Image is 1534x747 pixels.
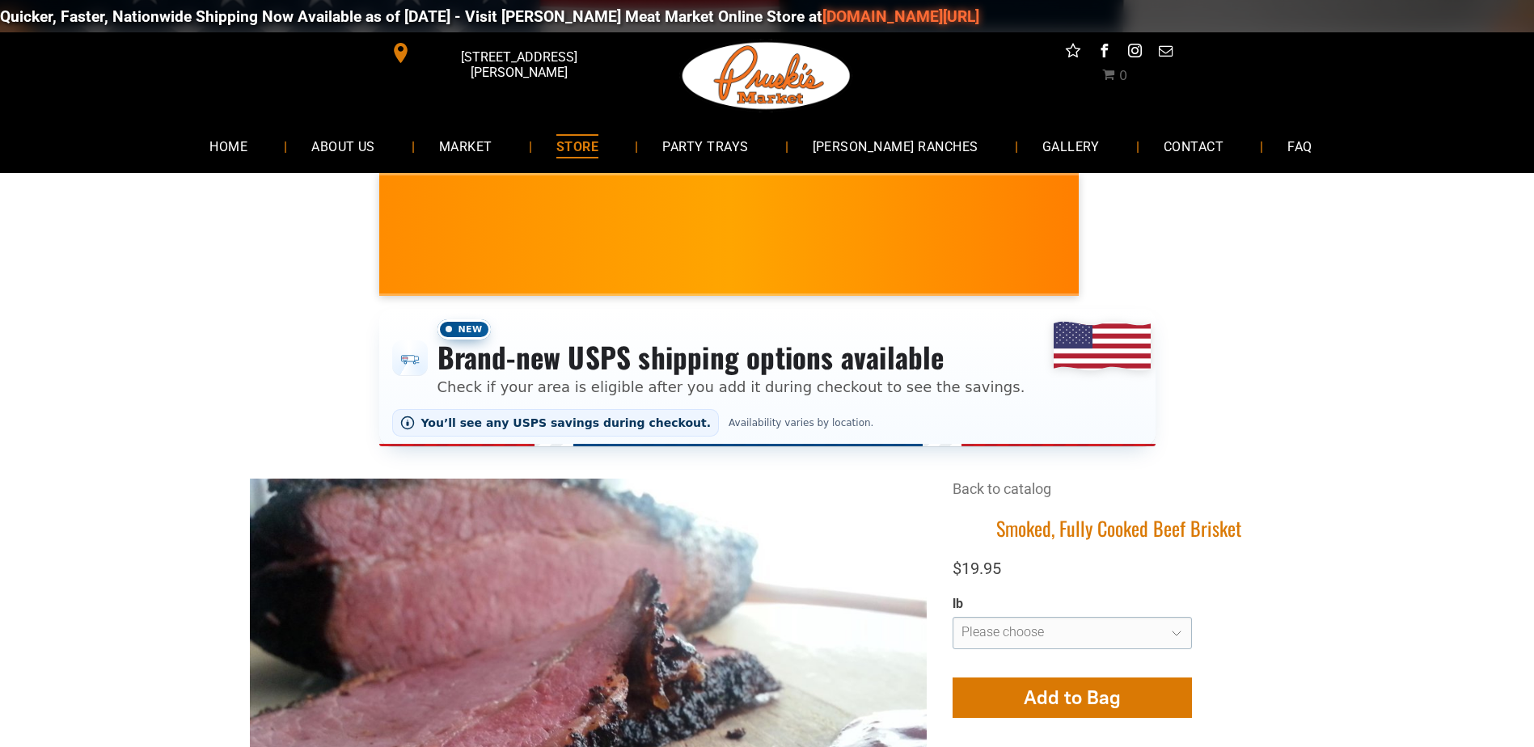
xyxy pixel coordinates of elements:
span: Availability varies by location. [725,417,877,428]
img: Pruski-s+Market+HQ+Logo2-1920w.png [679,32,854,120]
div: lb [953,596,1192,613]
span: You’ll see any USPS savings during checkout. [421,416,712,429]
a: Social network [1063,40,1084,65]
a: email [1155,40,1176,65]
a: STORE [532,124,623,167]
h3: Brand-new USPS shipping options available [437,340,1025,375]
a: GALLERY [1018,124,1124,167]
span: 0 [1119,68,1127,83]
a: MARKET [415,124,517,167]
div: Shipping options announcement [379,309,1156,446]
a: Back to catalog [953,480,1051,497]
a: PARTY TRAYS [638,124,772,167]
a: [STREET_ADDRESS][PERSON_NAME] [379,40,627,65]
a: HOME [185,124,272,167]
span: New [437,319,491,340]
span: [PERSON_NAME] MARKET [1050,246,1368,272]
a: FAQ [1263,124,1336,167]
h1: Smoked, Fully Cooked Beef Brisket [953,516,1285,541]
a: CONTACT [1139,124,1248,167]
span: $19.95 [953,559,1001,578]
a: facebook [1093,40,1114,65]
a: instagram [1124,40,1145,65]
a: [PERSON_NAME] RANCHES [788,124,1003,167]
a: [DOMAIN_NAME][URL] [801,7,958,26]
button: Add to Bag [953,677,1192,718]
span: Add to Bag [1024,686,1121,709]
a: ABOUT US [287,124,399,167]
div: Breadcrumbs [953,479,1285,515]
p: Check if your area is eligible after you add it during checkout to see the savings. [437,376,1025,398]
span: [STREET_ADDRESS][PERSON_NAME] [414,41,623,88]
